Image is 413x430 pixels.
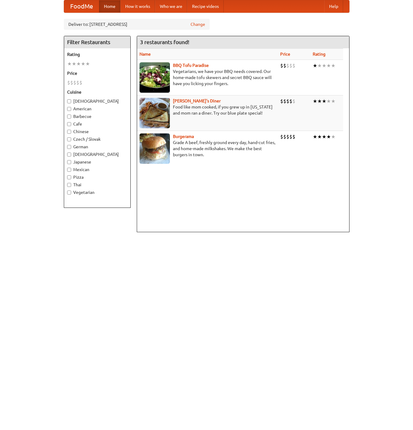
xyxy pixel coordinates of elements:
li: ★ [322,62,326,69]
p: Food like mom cooked, if you grew up in [US_STATE] and mom ran a diner. Try our blue plate special! [139,104,275,116]
img: burgerama.jpg [139,133,170,164]
li: $ [283,98,286,105]
li: $ [289,62,292,69]
p: Vegetarians, we have your BBQ needs covered. Our home-made tofu skewers and secret BBQ sauce will... [139,68,275,87]
li: ★ [313,62,317,69]
ng-pluralize: 3 restaurants found! [140,39,189,45]
li: ★ [85,60,90,67]
li: $ [292,98,295,105]
li: ★ [317,133,322,140]
li: ★ [81,60,85,67]
li: ★ [331,98,336,105]
li: ★ [322,98,326,105]
label: Vegetarian [67,189,127,195]
li: ★ [72,60,76,67]
li: $ [286,62,289,69]
a: Price [280,52,290,57]
li: $ [70,79,73,86]
label: Thai [67,182,127,188]
img: tofuparadise.jpg [139,62,170,93]
input: Chinese [67,130,71,134]
a: Rating [313,52,325,57]
label: Pizza [67,174,127,180]
a: Who we are [155,0,187,12]
li: ★ [326,62,331,69]
h5: Cuisine [67,89,127,95]
label: German [67,144,127,150]
h5: Rating [67,51,127,57]
li: ★ [313,98,317,105]
li: $ [67,79,70,86]
li: $ [73,79,76,86]
input: [DEMOGRAPHIC_DATA] [67,153,71,157]
li: ★ [331,133,336,140]
li: $ [280,98,283,105]
li: ★ [322,133,326,140]
li: ★ [331,62,336,69]
label: Czech / Slovak [67,136,127,142]
li: $ [76,79,79,86]
label: Cafe [67,121,127,127]
label: [DEMOGRAPHIC_DATA] [67,151,127,157]
li: $ [286,98,289,105]
label: Japanese [67,159,127,165]
input: American [67,107,71,111]
li: ★ [317,62,322,69]
li: $ [289,133,292,140]
input: Japanese [67,160,71,164]
li: $ [292,133,295,140]
a: Recipe videos [187,0,224,12]
li: ★ [67,60,72,67]
li: $ [292,62,295,69]
li: $ [280,62,283,69]
input: Barbecue [67,115,71,119]
img: sallys.jpg [139,98,170,128]
a: Change [191,21,205,27]
a: FoodMe [64,0,99,12]
li: $ [283,133,286,140]
a: BBQ Tofu Paradise [173,63,209,68]
li: $ [289,98,292,105]
h4: Filter Restaurants [64,36,130,48]
input: Mexican [67,168,71,172]
a: How it works [120,0,155,12]
input: Czech / Slovak [67,137,71,141]
li: $ [280,133,283,140]
a: Burgerama [173,134,194,139]
input: Cafe [67,122,71,126]
input: Vegetarian [67,191,71,194]
input: Pizza [67,175,71,179]
input: [DEMOGRAPHIC_DATA] [67,99,71,103]
input: German [67,145,71,149]
div: Deliver to: [STREET_ADDRESS] [64,19,210,30]
label: Barbecue [67,113,127,119]
li: $ [79,79,82,86]
li: ★ [76,60,81,67]
a: Home [99,0,120,12]
li: ★ [317,98,322,105]
li: ★ [326,133,331,140]
a: [PERSON_NAME]'s Diner [173,98,221,103]
p: Grade A beef, freshly ground every day, hand-cut fries, and home-made milkshakes. We make the bes... [139,139,275,158]
li: ★ [326,98,331,105]
a: Help [324,0,343,12]
h5: Price [67,70,127,76]
label: Mexican [67,167,127,173]
a: Name [139,52,151,57]
li: ★ [313,133,317,140]
label: Chinese [67,129,127,135]
li: $ [286,133,289,140]
li: $ [283,62,286,69]
label: American [67,106,127,112]
label: [DEMOGRAPHIC_DATA] [67,98,127,104]
input: Thai [67,183,71,187]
